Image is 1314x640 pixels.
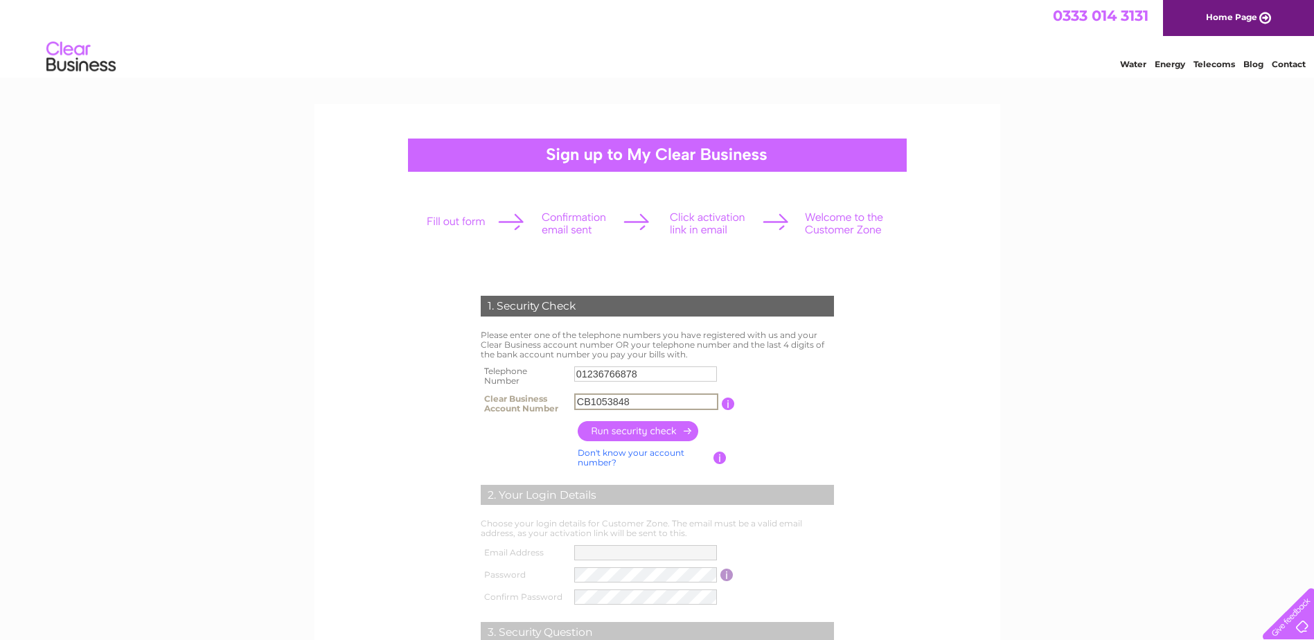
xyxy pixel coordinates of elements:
[481,296,834,317] div: 1. Security Check
[477,327,837,362] td: Please enter one of the telephone numbers you have registered with us and your Clear Business acc...
[477,362,571,390] th: Telephone Number
[1053,7,1148,24] a: 0333 014 3131
[713,452,727,464] input: Information
[1120,59,1146,69] a: Water
[1155,59,1185,69] a: Energy
[1243,59,1263,69] a: Blog
[477,390,571,418] th: Clear Business Account Number
[477,542,571,564] th: Email Address
[477,586,571,608] th: Confirm Password
[1272,59,1306,69] a: Contact
[481,485,834,506] div: 2. Your Login Details
[330,8,985,67] div: Clear Business is a trading name of Verastar Limited (registered in [GEOGRAPHIC_DATA] No. 3667643...
[722,398,735,410] input: Information
[477,515,837,542] td: Choose your login details for Customer Zone. The email must be a valid email address, as your act...
[46,36,116,78] img: logo.png
[477,564,571,586] th: Password
[578,447,684,468] a: Don't know your account number?
[1193,59,1235,69] a: Telecoms
[720,569,734,581] input: Information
